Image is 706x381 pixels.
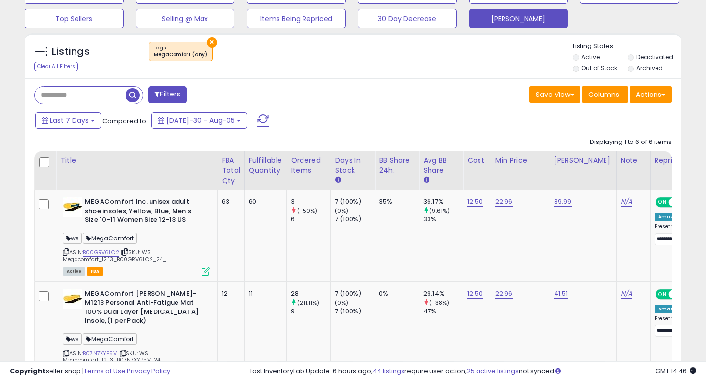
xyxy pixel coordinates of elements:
[379,289,411,298] div: 0%
[655,223,693,245] div: Preset:
[358,9,457,28] button: 30 Day Decrease
[655,315,693,337] div: Preset:
[63,233,82,244] span: ws
[656,290,669,298] span: ON
[249,155,282,176] div: Fulfillable Quantity
[554,155,612,166] div: [PERSON_NAME]
[63,248,166,263] span: | SKU: WS-Megacomfort_12.13_B00GRV6LC2_24_
[429,299,449,307] small: (-38%)
[154,51,207,58] div: MegaComfort (any)
[469,9,568,28] button: [PERSON_NAME]
[495,155,546,166] div: Min Price
[87,267,103,276] span: FBA
[655,305,693,313] div: Amazon AI *
[63,289,210,376] div: ASIN:
[621,289,632,299] a: N/A
[335,299,349,307] small: (0%)
[379,197,411,206] div: 35%
[222,197,237,206] div: 63
[291,197,330,206] div: 3
[83,248,119,257] a: B00GRV6LC2
[222,155,240,186] div: FBA Total Qty
[60,155,213,166] div: Title
[207,37,217,48] button: ×
[85,197,204,227] b: MEGAComfort Inc. unisex adult shoe insoles, Yellow, Blue, Men s Size 10-11 Women Size 12-13 US
[467,289,483,299] a: 12.50
[63,289,82,309] img: 41xCl1JbLcL._SL40_.jpg
[529,86,580,103] button: Save View
[297,207,317,214] small: (-50%)
[166,116,235,125] span: [DATE]-30 - Aug-05
[590,138,672,147] div: Displaying 1 to 6 of 6 items
[335,176,341,185] small: Days In Stock.
[423,197,463,206] div: 36.17%
[495,197,513,207] a: 22.96
[291,307,330,316] div: 9
[148,86,186,103] button: Filters
[467,366,519,376] a: 25 active listings
[83,333,137,345] span: MegaComfort
[335,155,371,176] div: Days In Stock
[335,215,375,224] div: 7 (100%)
[656,366,696,376] span: 2025-08-13 14:46 GMT
[25,9,124,28] button: Top Sellers
[467,197,483,207] a: 12.50
[84,366,126,376] a: Terms of Use
[83,233,137,244] span: MegaComfort
[630,86,672,103] button: Actions
[154,44,207,59] span: Tags :
[636,53,673,61] label: Deactivated
[136,9,235,28] button: Selling @ Max
[655,213,693,221] div: Amazon AI *
[50,116,89,125] span: Last 7 Days
[102,117,148,126] span: Compared to:
[621,197,632,207] a: N/A
[636,64,663,72] label: Archived
[423,289,463,298] div: 29.14%
[83,349,117,357] a: B07N7XYP5V
[423,307,463,316] div: 47%
[588,90,619,99] span: Columns
[335,307,375,316] div: 7 (100%)
[423,176,429,185] small: Avg BB Share.
[467,155,487,166] div: Cost
[373,366,404,376] a: 44 listings
[379,155,415,176] div: BB Share 24h.
[222,289,237,298] div: 12
[581,53,600,61] label: Active
[247,9,346,28] button: Items Being Repriced
[582,86,628,103] button: Columns
[85,289,204,328] b: MEGAComfort [PERSON_NAME]-M1213 Personal Anti-Fatigue Mat 100% Dual Layer [MEDICAL_DATA] Insole,(...
[63,267,85,276] span: All listings currently available for purchase on Amazon
[655,155,696,166] div: Repricing
[127,366,170,376] a: Privacy Policy
[335,289,375,298] div: 7 (100%)
[581,64,617,72] label: Out of Stock
[250,367,696,376] div: Last InventoryLab Update: 6 hours ago, require user action, not synced.
[291,289,330,298] div: 28
[10,366,46,376] strong: Copyright
[63,333,82,345] span: ws
[249,197,279,206] div: 60
[621,155,646,166] div: Note
[151,112,247,129] button: [DATE]-30 - Aug-05
[63,197,210,275] div: ASIN:
[335,197,375,206] div: 7 (100%)
[297,299,319,307] small: (211.11%)
[249,289,279,298] div: 11
[35,112,101,129] button: Last 7 Days
[423,155,459,176] div: Avg BB Share
[573,42,682,51] p: Listing States:
[63,197,82,217] img: 41Om0CWHKpL._SL40_.jpg
[656,198,669,207] span: ON
[34,62,78,71] div: Clear All Filters
[423,215,463,224] div: 33%
[291,215,330,224] div: 6
[291,155,327,176] div: Ordered Items
[554,197,572,207] a: 39.99
[52,45,90,59] h5: Listings
[429,207,450,214] small: (9.61%)
[10,367,170,376] div: seller snap | |
[335,207,349,214] small: (0%)
[495,289,513,299] a: 22.96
